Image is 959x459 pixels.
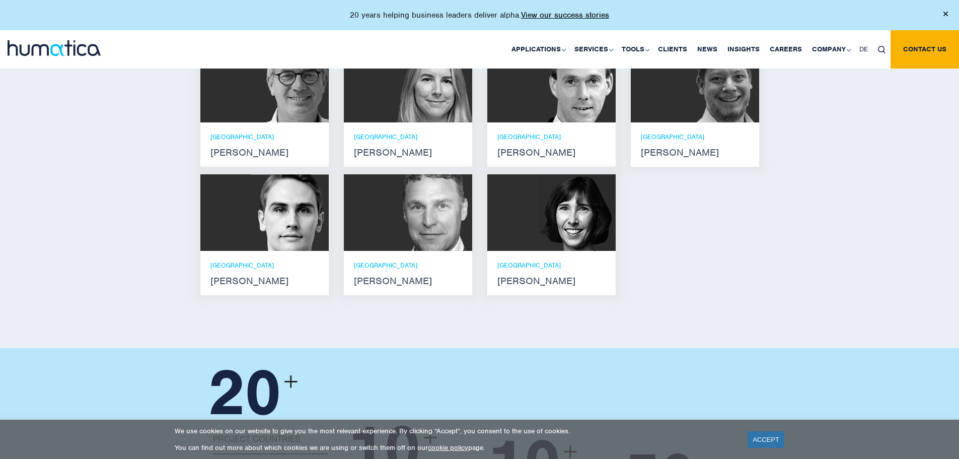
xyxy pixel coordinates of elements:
[506,30,569,69] a: Applications
[175,443,735,452] p: You can find out more about which cookies we are using or switch them off on our page.
[497,149,606,157] strong: [PERSON_NAME]
[681,46,759,122] img: Claudio Limacher
[354,277,462,285] strong: [PERSON_NAME]
[497,261,606,270] p: [GEOGRAPHIC_DATA]
[521,10,609,20] a: View our success stories
[497,277,606,285] strong: [PERSON_NAME]
[251,46,329,122] img: Jan Löning
[859,45,868,53] span: DE
[210,261,319,270] p: [GEOGRAPHIC_DATA]
[722,30,765,69] a: Insights
[641,149,749,157] strong: [PERSON_NAME]
[210,277,319,285] strong: [PERSON_NAME]
[354,261,462,270] p: [GEOGRAPHIC_DATA]
[350,10,609,20] p: 20 years helping business leaders deliver alpha.
[878,46,886,53] img: search_icon
[354,149,462,157] strong: [PERSON_NAME]
[653,30,692,69] a: Clients
[497,133,606,141] p: [GEOGRAPHIC_DATA]
[891,30,959,69] a: Contact us
[210,133,319,141] p: [GEOGRAPHIC_DATA]
[251,174,329,251] img: Paul Simpson
[208,353,281,431] span: 20
[538,46,616,122] img: Andreas Knobloch
[8,40,101,56] img: logo
[394,174,472,251] img: Bryan Turner
[538,174,616,251] img: Karen Wright
[807,30,854,69] a: Company
[854,30,873,69] a: DE
[428,443,468,452] a: cookie policy
[175,427,735,435] p: We use cookies on our website to give you the most relevant experience. By clicking “Accept”, you...
[210,149,319,157] strong: [PERSON_NAME]
[394,46,472,122] img: Zoë Fox
[641,133,749,141] p: [GEOGRAPHIC_DATA]
[748,431,784,448] a: ACCEPT
[765,30,807,69] a: Careers
[692,30,722,69] a: News
[617,30,653,69] a: Tools
[569,30,617,69] a: Services
[354,133,462,141] p: [GEOGRAPHIC_DATA]
[284,366,298,399] span: +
